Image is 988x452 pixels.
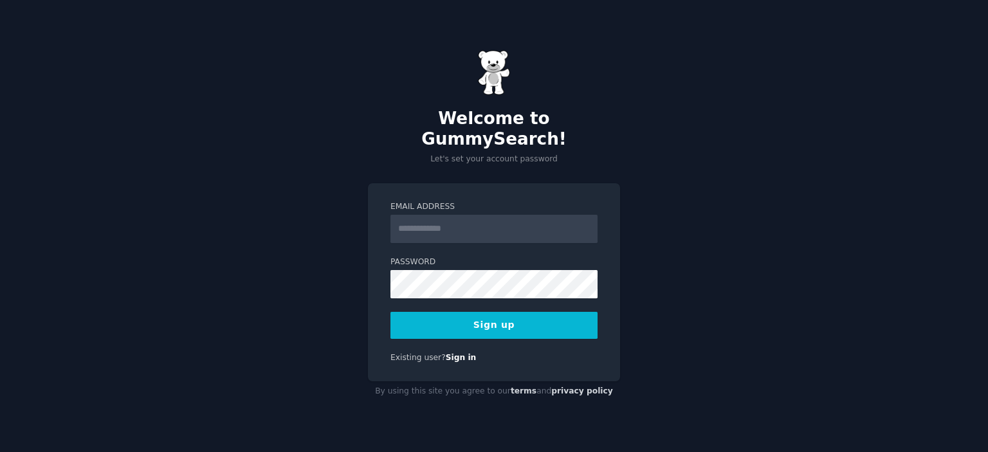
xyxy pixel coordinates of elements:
label: Email Address [390,201,598,213]
div: By using this site you agree to our and [368,381,620,402]
p: Let's set your account password [368,154,620,165]
button: Sign up [390,312,598,339]
span: Existing user? [390,353,446,362]
img: Gummy Bear [478,50,510,95]
a: Sign in [446,353,477,362]
label: Password [390,257,598,268]
h2: Welcome to GummySearch! [368,109,620,149]
a: terms [511,386,536,395]
a: privacy policy [551,386,613,395]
